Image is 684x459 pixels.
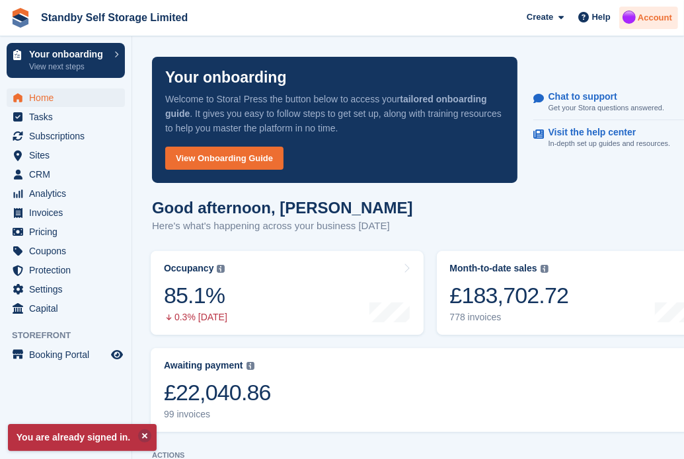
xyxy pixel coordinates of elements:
a: menu [7,280,125,299]
p: Chat to support [549,91,654,102]
span: Pricing [29,223,108,241]
span: Tasks [29,108,108,126]
p: Welcome to Stora! Press the button below to access your . It gives you easy to follow steps to ge... [165,92,504,135]
p: You are already signed in. [8,424,157,451]
img: icon-info-grey-7440780725fd019a000dd9b08b2336e03edf1995a4989e88bcd33f0948082b44.svg [541,265,549,273]
div: Occupancy [164,263,213,274]
a: menu [7,223,125,241]
a: Preview store [109,347,125,363]
div: Month-to-date sales [450,263,537,274]
img: stora-icon-8386f47178a22dfd0bd8f6a31ec36ba5ce8667c1dd55bd0f319d3a0aa187defe.svg [11,8,30,28]
span: Protection [29,261,108,279]
a: menu [7,299,125,318]
div: 0.3% [DATE] [164,312,227,323]
div: 99 invoices [164,409,271,420]
a: Standby Self Storage Limited [36,7,193,28]
span: Create [527,11,553,24]
a: menu [7,184,125,203]
a: menu [7,108,125,126]
a: menu [7,127,125,145]
span: Help [592,11,611,24]
span: Settings [29,280,108,299]
img: icon-info-grey-7440780725fd019a000dd9b08b2336e03edf1995a4989e88bcd33f0948082b44.svg [247,362,254,370]
a: menu [7,165,125,184]
span: Storefront [12,329,132,342]
span: Account [638,11,672,24]
span: Coupons [29,242,108,260]
span: CRM [29,165,108,184]
a: menu [7,261,125,279]
p: In-depth set up guides and resources. [549,138,671,149]
span: Sites [29,146,108,164]
a: View Onboarding Guide [165,147,284,170]
a: menu [7,345,125,364]
span: Subscriptions [29,127,108,145]
p: Your onboarding [29,50,108,59]
a: menu [7,203,125,222]
span: Booking Portal [29,345,108,364]
h1: Good afternoon, [PERSON_NAME] [152,199,413,217]
div: Awaiting payment [164,360,243,371]
span: Analytics [29,184,108,203]
p: View next steps [29,61,108,73]
img: icon-info-grey-7440780725fd019a000dd9b08b2336e03edf1995a4989e88bcd33f0948082b44.svg [217,265,225,273]
a: menu [7,242,125,260]
a: Your onboarding View next steps [7,43,125,78]
a: menu [7,88,125,107]
a: Occupancy 85.1% 0.3% [DATE] [151,251,424,335]
p: Visit the help center [549,127,660,138]
p: Here's what's happening across your business [DATE] [152,219,413,234]
img: Sue Ford [623,11,636,24]
span: Invoices [29,203,108,222]
div: 85.1% [164,282,227,309]
span: Home [29,88,108,107]
a: menu [7,146,125,164]
span: Capital [29,299,108,318]
div: £183,702.72 [450,282,569,309]
p: Get your Stora questions answered. [549,102,664,114]
div: £22,040.86 [164,379,271,406]
p: Your onboarding [165,70,287,85]
div: 778 invoices [450,312,569,323]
